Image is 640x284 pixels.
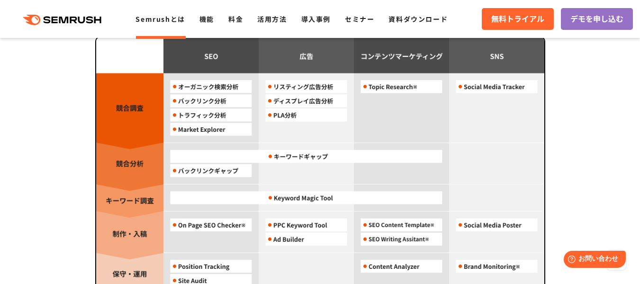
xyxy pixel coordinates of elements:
[482,8,554,30] a: 無料トライアル
[388,14,448,24] a: 資料ダウンロード
[345,14,374,24] a: セミナー
[135,14,185,24] a: Semrushとは
[570,13,623,25] span: デモを申し込む
[301,14,331,24] a: 導入事例
[228,14,243,24] a: 料金
[199,14,214,24] a: 機能
[561,8,633,30] a: デモを申し込む
[491,13,544,25] span: 無料トライアル
[556,247,630,274] iframe: Help widget launcher
[257,14,287,24] a: 活用方法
